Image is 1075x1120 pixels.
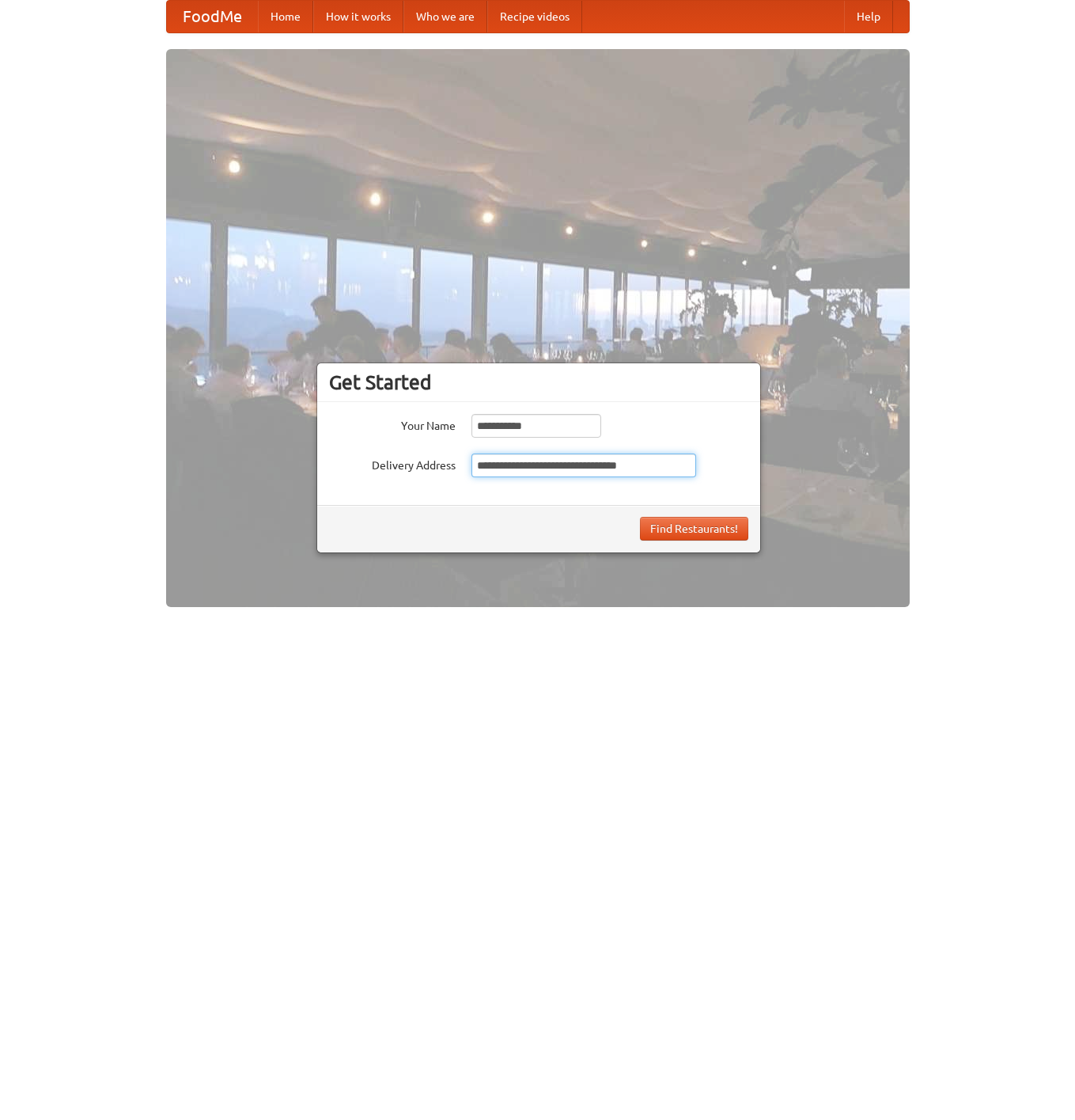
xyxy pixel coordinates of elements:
h3: Get Started [329,370,748,394]
a: FoodMe [167,1,258,32]
a: Who we are [403,1,487,32]
a: Help [844,1,893,32]
label: Delivery Address [329,454,456,473]
label: Your Name [329,414,456,434]
a: Home [258,1,313,32]
button: Find Restaurants! [640,517,748,541]
a: Recipe videos [487,1,582,32]
a: How it works [313,1,403,32]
